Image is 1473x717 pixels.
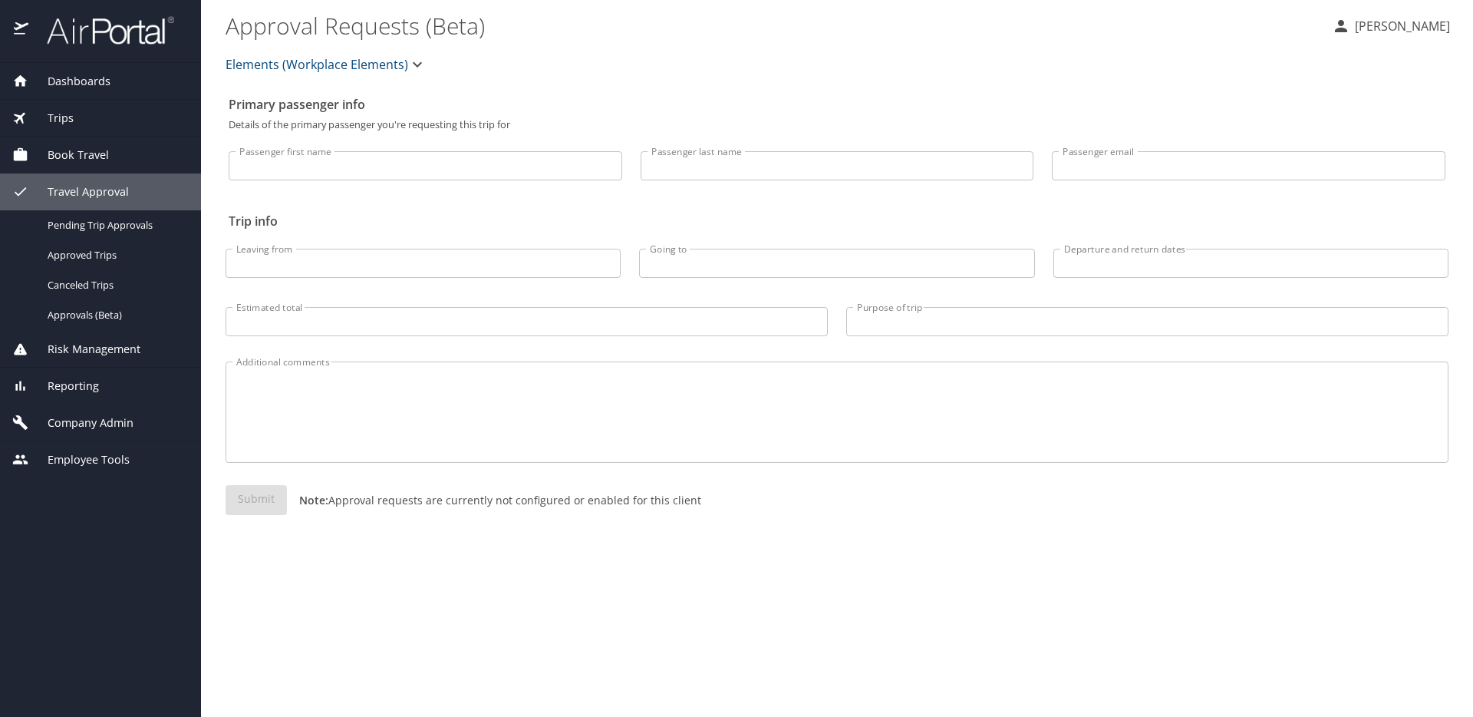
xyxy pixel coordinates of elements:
[299,493,328,507] strong: Note:
[229,209,1445,233] h2: Trip info
[287,492,701,508] p: Approval requests are currently not configured or enabled for this client
[28,415,133,431] span: Company Admin
[28,378,99,395] span: Reporting
[28,110,74,127] span: Trips
[219,49,433,80] button: Elements (Workplace Elements)
[229,92,1445,117] h2: Primary passenger info
[48,218,183,233] span: Pending Trip Approvals
[30,15,174,45] img: airportal-logo.png
[226,54,408,75] span: Elements (Workplace Elements)
[28,73,110,90] span: Dashboards
[226,2,1320,49] h1: Approval Requests (Beta)
[28,147,109,164] span: Book Travel
[1350,17,1450,35] p: [PERSON_NAME]
[14,15,30,45] img: icon-airportal.png
[48,308,183,322] span: Approvals (Beta)
[48,248,183,263] span: Approved Trips
[28,341,140,358] span: Risk Management
[1326,12,1456,40] button: [PERSON_NAME]
[28,183,129,200] span: Travel Approval
[28,451,130,468] span: Employee Tools
[48,278,183,292] span: Canceled Trips
[229,120,1445,130] p: Details of the primary passenger you're requesting this trip for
